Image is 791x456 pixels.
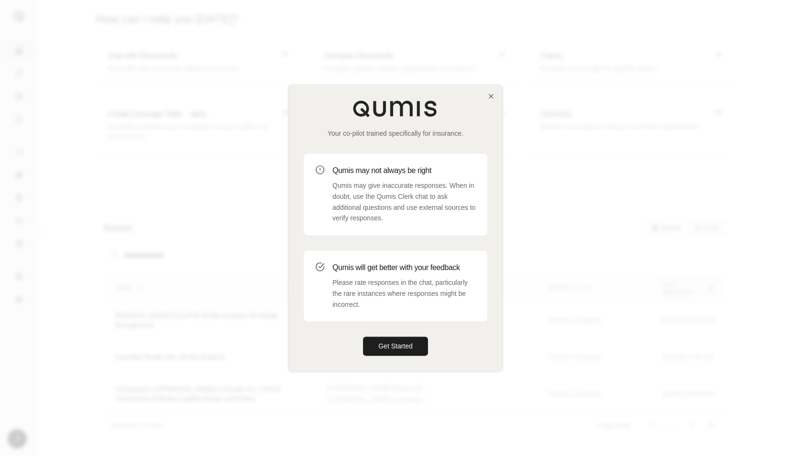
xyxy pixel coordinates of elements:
[332,277,476,310] p: Please rate responses in the chat, particularly the rare instances where responses might be incor...
[332,262,476,273] h3: Qumis will get better with your feedback
[304,129,487,138] p: Your co-pilot trained specifically for insurance.
[353,100,438,117] img: Qumis Logo
[332,165,476,176] h3: Qumis may not always be right
[332,180,476,224] p: Qumis may give inaccurate responses. When in doubt, use the Qumis Clerk chat to ask additional qu...
[363,337,428,356] button: Get Started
